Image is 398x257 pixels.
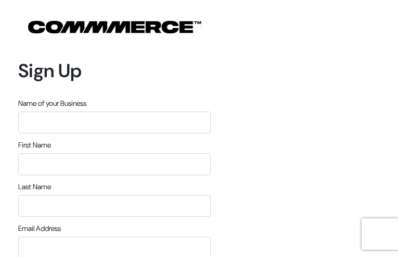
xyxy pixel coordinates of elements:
label: Last Name [18,181,51,192]
h1: Sign Up [18,59,211,82]
img: COMMMERCE [28,21,201,33]
label: Email Address [18,223,61,234]
label: Name of your Business [18,98,86,109]
label: First Name [18,140,51,151]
